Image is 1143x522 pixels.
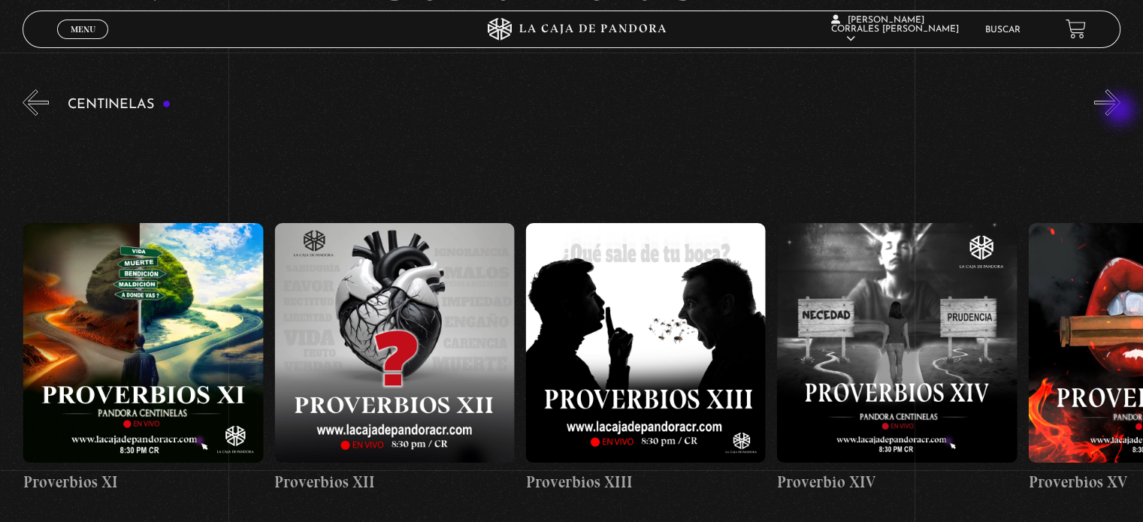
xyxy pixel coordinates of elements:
h4: Proverbios XI [23,470,263,494]
h4: Proverbio XIV [777,470,1017,494]
button: Next [1094,89,1120,116]
span: Cerrar [65,38,101,48]
span: [PERSON_NAME] Corrales [PERSON_NAME] [831,16,959,44]
h4: Proverbios XII [275,470,515,494]
a: Buscar [985,26,1021,35]
span: Menu [71,25,95,34]
button: Previous [23,89,49,116]
h4: Proverbios XIII [526,470,766,494]
h3: Centinelas [68,98,171,112]
a: View your shopping cart [1066,19,1086,39]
